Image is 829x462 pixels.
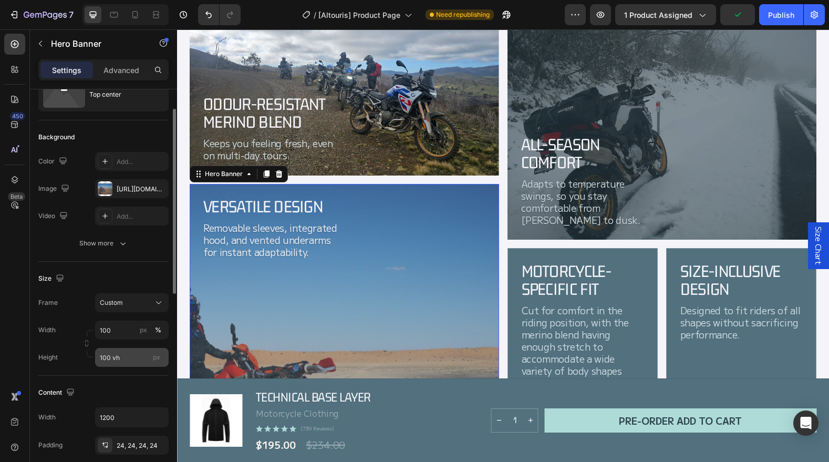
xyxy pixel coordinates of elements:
[26,108,163,132] p: Keeps you feeling fresh, even on multi-day tours.
[79,378,194,389] p: Motorcycle Clothing
[123,395,157,403] p: (739 Reviews)
[636,197,647,235] span: Size Chart
[503,275,625,311] p: Designed to fit riders of all shapes without sacrificing performance.
[38,209,70,223] div: Video
[8,192,25,201] div: Beta
[26,140,68,149] div: Hero Banner
[330,379,346,403] input: quantity
[38,132,75,142] div: Background
[140,325,147,335] div: px
[117,441,166,450] div: 24, 24, 24, 24
[38,413,56,422] div: Width
[198,4,241,25] div: Undo/Redo
[25,65,164,102] h2: Odour-Resistant Merino Blend
[128,408,169,423] div: $234.00
[344,232,468,270] h2: Motorcycle-Specific Fit
[95,348,169,367] input: px
[38,325,56,335] label: Width
[345,275,467,347] p: Cut for comfort in the riding position, with the merino blend having enough stretch to accommodat...
[117,212,166,221] div: Add...
[768,9,794,20] div: Publish
[38,234,169,253] button: Show more
[346,379,361,403] button: increment
[624,9,692,20] span: 1 product assigned
[344,148,481,197] p: Adapts to temperature swings, so you stay comfortable from [PERSON_NAME] to dusk.
[38,386,77,400] div: Content
[52,65,81,76] p: Settings
[100,298,123,307] span: Custom
[38,155,69,169] div: Color
[95,321,169,340] input: px%
[51,37,140,50] p: Hero Banner
[25,167,164,187] h2: Versatile Design
[69,8,74,21] p: 7
[502,232,626,270] h2: Size-Inclusive design
[759,4,803,25] button: Publish
[95,293,169,312] button: Custom
[318,9,400,20] span: [Altouris] Product Page
[78,408,119,423] div: $195.00
[152,324,164,336] button: px
[343,105,482,143] h2: All-Season Comfort
[314,9,316,20] span: /
[96,408,168,427] input: Auto
[38,298,58,307] label: Frame
[78,360,195,375] h1: Technical Base Layer
[155,325,161,335] div: %
[38,440,63,450] div: Padding
[436,10,490,19] span: Need republishing
[314,379,330,403] button: decrement
[10,112,25,120] div: 450
[615,4,716,25] button: 1 product assigned
[367,379,639,403] button: PRE-ORDER Add to cart
[4,4,78,25] button: 7
[79,238,128,249] div: Show more
[38,272,66,286] div: Size
[177,29,829,462] iframe: Design area
[38,182,71,196] div: Image
[442,385,565,397] div: PRE-ORDER Add to cart
[38,353,58,362] label: Height
[103,65,139,76] p: Advanced
[26,192,163,229] p: Removable sleeves, integrated hood, and vented underarms for instant adaptability.
[793,410,818,436] div: Open Intercom Messenger
[89,83,153,107] div: Top center
[117,157,166,167] div: Add...
[153,353,160,361] span: px
[137,324,150,336] button: %
[117,184,166,194] div: [URL][DOMAIN_NAME]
